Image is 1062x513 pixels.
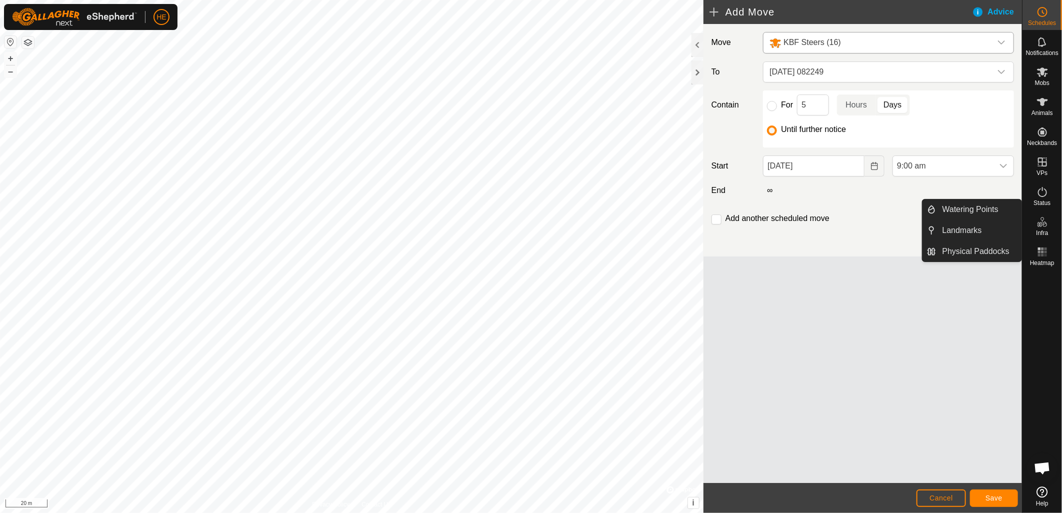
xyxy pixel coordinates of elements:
span: Animals [1031,110,1053,116]
span: 9:00 am [893,156,993,176]
label: For [781,101,793,109]
label: Move [707,32,759,53]
a: Watering Points [936,199,1022,219]
label: End [707,184,759,196]
span: Watering Points [942,203,998,215]
a: Privacy Policy [312,500,349,509]
span: Cancel [929,494,953,502]
span: Schedules [1028,20,1056,26]
div: Open chat [1027,453,1057,483]
span: HE [156,12,166,22]
div: dropdown trigger [991,62,1011,82]
span: Infra [1036,230,1048,236]
a: Help [1022,482,1062,510]
img: Gallagher Logo [12,8,137,26]
button: Reset Map [4,36,16,48]
a: Contact Us [361,500,391,509]
label: Until further notice [781,125,846,133]
span: Help [1036,500,1048,506]
label: To [707,61,759,82]
label: Start [707,160,759,172]
span: KBF Steers (16) [783,38,841,46]
label: ∞ [763,186,776,194]
div: Advice [972,6,1022,18]
h2: Add Move [709,6,972,18]
span: 2025-09-08 082249 [765,62,991,82]
div: dropdown trigger [991,32,1011,53]
span: i [692,498,694,507]
label: Add another scheduled move [725,214,829,222]
button: + [4,52,16,64]
span: Hours [845,99,867,111]
button: i [688,497,699,508]
span: Save [985,494,1002,502]
span: Neckbands [1027,140,1057,146]
button: Cancel [916,489,966,507]
span: Heatmap [1030,260,1054,266]
span: VPs [1036,170,1047,176]
button: Choose Date [864,155,884,176]
button: Save [970,489,1018,507]
button: Map Layers [22,36,34,48]
span: Landmarks [942,224,982,236]
li: Watering Points [922,199,1021,219]
li: Landmarks [922,220,1021,240]
span: Notifications [1026,50,1058,56]
a: Physical Paddocks [936,241,1022,261]
label: Contain [707,99,759,111]
span: Days [883,99,901,111]
span: Physical Paddocks [942,245,1009,257]
button: – [4,65,16,77]
span: KBF Steers [765,32,991,53]
a: Landmarks [936,220,1022,240]
li: Physical Paddocks [922,241,1021,261]
div: dropdown trigger [993,156,1013,176]
span: Status [1033,200,1050,206]
span: Mobs [1035,80,1049,86]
